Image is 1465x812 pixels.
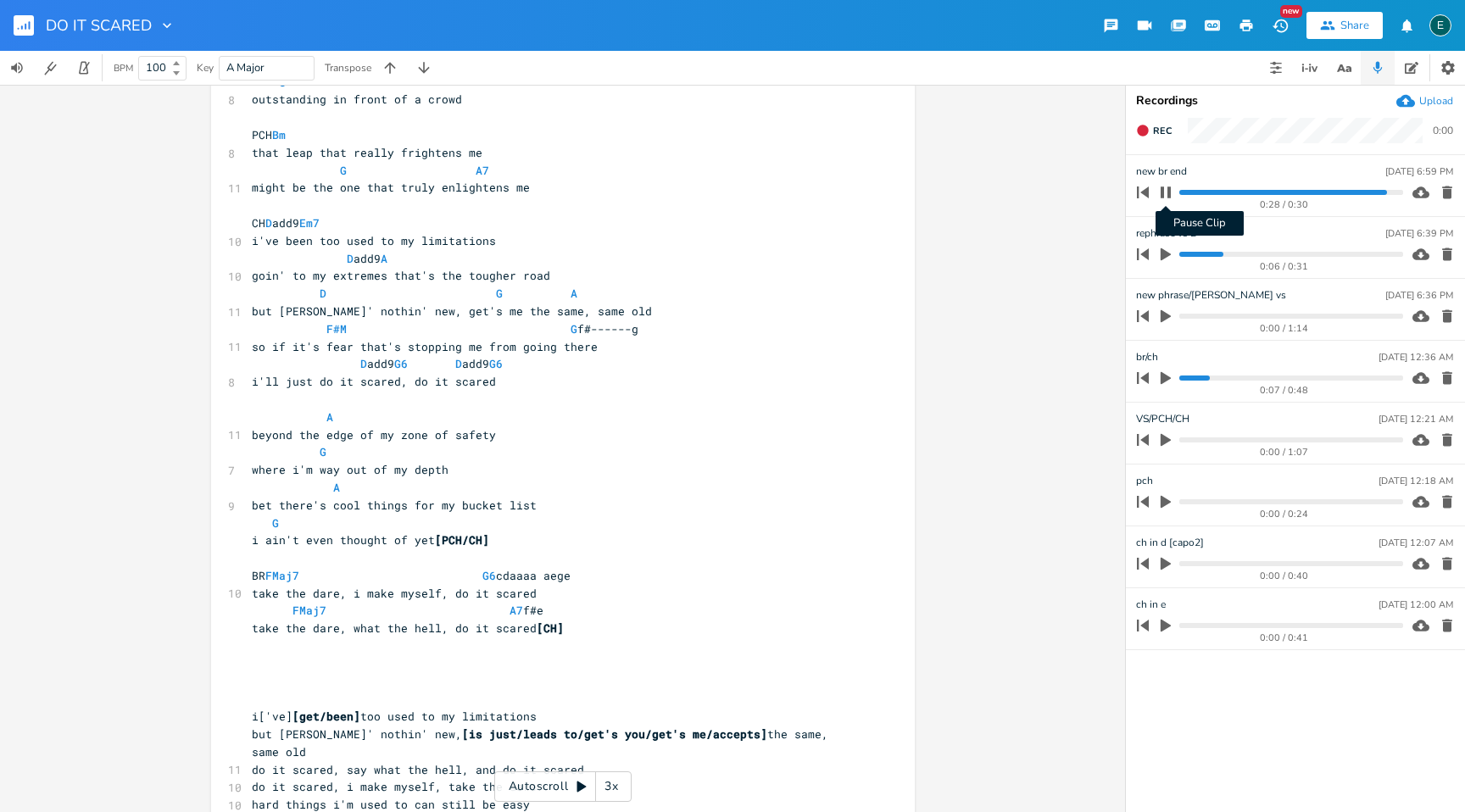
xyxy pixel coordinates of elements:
div: BPM [114,64,133,73]
span: CH add9 [252,215,320,231]
div: 0:06 / 0:31 [1166,262,1403,271]
span: do it scared, i make myself, take the dare [252,779,537,794]
span: that leap that really frightens me [252,145,482,160]
div: New [1280,5,1302,18]
span: take the dare, i make myself, do it scared [252,586,537,601]
span: i ain't even thought of yet [252,532,489,548]
span: f#e [252,603,543,618]
div: 0:00 / 1:07 [1166,448,1403,457]
span: add9 add9 [252,356,510,371]
span: VS/PCH/CH [1136,411,1189,427]
span: Rec [1153,125,1172,137]
span: D [360,356,367,371]
span: so if it's fear that's stopping me from going there [252,339,598,354]
span: new phrase/[PERSON_NAME] vs [1136,287,1286,303]
div: 0:00 / 1:14 [1166,324,1403,333]
span: G [320,444,326,459]
button: Upload [1396,92,1453,110]
div: 0:00 / 0:40 [1166,571,1403,581]
span: DO IT SCARED [46,18,152,33]
span: hard things i'm used to can still be easy [252,797,530,812]
div: [DATE] 12:00 AM [1379,600,1453,609]
span: G6 [394,356,408,371]
div: 0:07 / 0:48 [1166,386,1403,395]
div: Key [197,63,214,73]
span: new br end [1136,164,1187,180]
div: 0:00 / 0:41 [1166,633,1403,642]
span: G [279,75,286,90]
div: [DATE] 12:07 AM [1379,538,1453,548]
div: [DATE] 6:59 PM [1385,167,1453,176]
span: G [496,286,503,301]
button: Rec [1129,117,1178,144]
span: br/ch [1136,349,1158,365]
span: A [326,409,333,425]
span: G [340,163,347,178]
span: FMaj7 [292,603,326,618]
span: G6 [482,568,496,583]
span: ch in d [capo2] [1136,535,1204,551]
span: A [571,286,577,301]
span: Em7 [299,215,320,231]
span: PCH [252,127,306,142]
span: outstanding in front of a crowd [252,92,462,107]
div: 3x [596,771,627,802]
div: edenmusic [1429,14,1451,36]
span: add9 [252,251,387,266]
span: goin' to my extremes that's the tougher road [252,268,550,283]
span: D [455,356,462,371]
div: Upload [1419,94,1453,108]
span: i['ve] too used to my limitations [252,709,537,724]
span: rephrase vs 2 [1136,225,1196,242]
span: [is just/leads to/get's you/get's me/accepts] [462,726,767,742]
span: beyond the edge of my zone of safety [252,427,496,442]
div: [DATE] 6:39 PM [1385,229,1453,238]
div: Autoscroll [494,771,632,802]
div: [DATE] 12:18 AM [1379,476,1453,486]
div: [DATE] 6:36 PM [1385,291,1453,300]
span: Bm [272,127,286,142]
span: A [381,251,387,266]
div: 0:00 [1433,125,1453,136]
span: might be the one that truly enlightens me [252,180,530,195]
div: [DATE] 12:36 AM [1379,353,1453,362]
span: A Major [226,60,265,75]
span: G [272,515,279,531]
span: but [PERSON_NAME]' nothin' new, get's me the same, same old [252,303,652,319]
div: Recordings [1136,95,1455,107]
button: Pause Clip [1155,179,1177,206]
span: A [333,480,340,495]
span: BR cdaaaa aege [252,568,571,583]
span: f#------g [252,321,638,336]
span: ch in e [1136,597,1166,613]
span: do it scared, say what the hell, and do it scared [252,762,584,777]
span: [CH] [537,620,564,636]
button: New [1263,10,1297,41]
span: D [320,286,326,301]
button: E [1429,6,1451,45]
div: 0:28 / 0:30 [1166,200,1403,209]
div: Transpose [325,63,371,73]
div: [DATE] 12:21 AM [1379,414,1453,424]
span: G6 [489,356,503,371]
span: bet there's cool things for my bucket list [252,498,537,513]
div: Share [1340,18,1369,33]
span: i've been too used to my limitations [252,233,496,248]
span: G [571,321,577,336]
span: pch [1136,473,1153,489]
span: take the dare, what the hell, do it scared [252,620,564,636]
span: [PCH/CH] [435,532,489,548]
span: A7 [510,603,523,618]
span: but [PERSON_NAME]' nothin' new, the same, same old [252,726,835,759]
span: A7 [476,163,489,178]
span: [get/been] [292,709,360,724]
span: where i'm way out of my depth [252,462,448,477]
span: D [265,215,272,231]
button: Share [1306,12,1383,39]
span: i'll just do it scared, do it scared [252,374,496,389]
span: FMaj7 [265,568,299,583]
div: 0:00 / 0:24 [1166,509,1403,519]
span: D [347,251,354,266]
span: F#M [326,321,347,336]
